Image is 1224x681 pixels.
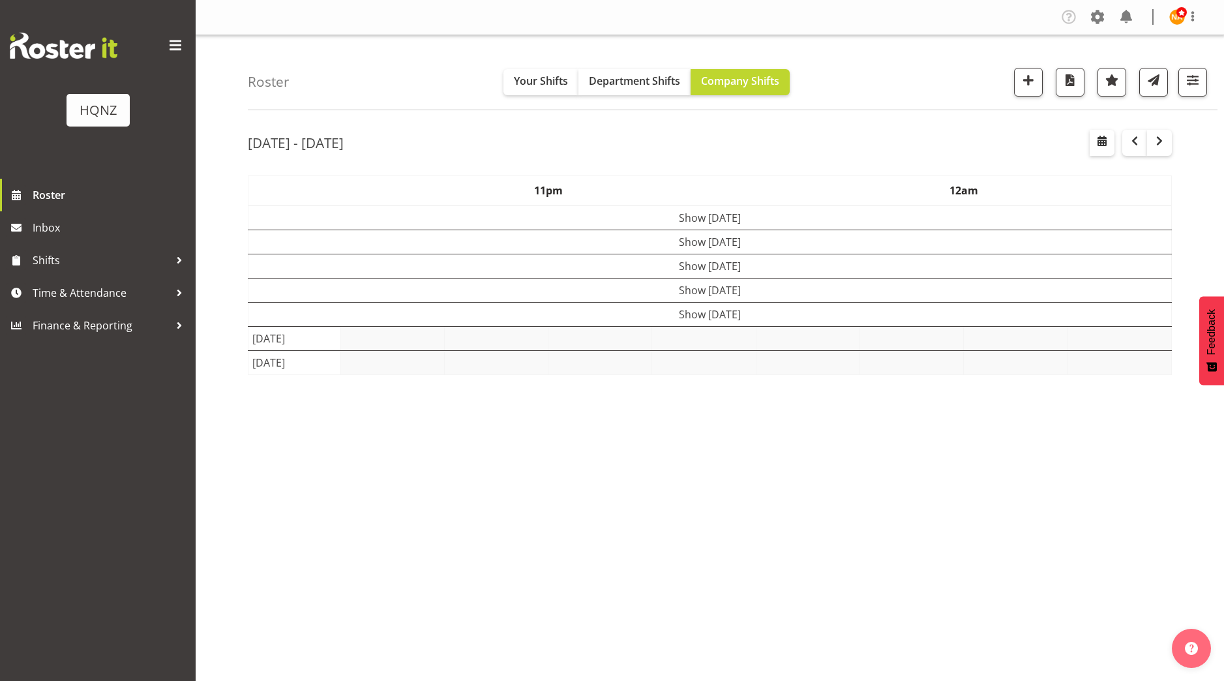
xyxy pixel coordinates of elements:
button: Filter Shifts [1178,68,1207,97]
td: Show [DATE] [248,302,1172,326]
span: Your Shifts [514,74,568,88]
td: Show [DATE] [248,205,1172,230]
span: Time & Attendance [33,283,170,303]
button: Select a specific date within the roster. [1090,130,1114,156]
td: Show [DATE] [248,230,1172,254]
th: 11pm [340,175,756,205]
button: Add a new shift [1014,68,1043,97]
span: Inbox [33,218,189,237]
h2: [DATE] - [DATE] [248,134,344,151]
button: Send a list of all shifts for the selected filtered period to all rostered employees. [1139,68,1168,97]
td: [DATE] [248,326,341,350]
td: [DATE] [248,350,341,374]
span: Feedback [1206,309,1217,355]
img: help-xxl-2.png [1185,642,1198,655]
img: Rosterit website logo [10,33,117,59]
button: Your Shifts [503,69,578,95]
td: Show [DATE] [248,254,1172,278]
th: 12am [756,175,1171,205]
button: Company Shifts [691,69,790,95]
span: Shifts [33,250,170,270]
button: Download a PDF of the roster according to the set date range. [1056,68,1084,97]
img: nickylee-anderson10357.jpg [1169,9,1185,25]
span: Company Shifts [701,74,779,88]
span: Department Shifts [589,74,680,88]
button: Department Shifts [578,69,691,95]
h4: Roster [248,74,290,89]
span: Roster [33,185,189,205]
div: HQNZ [80,100,117,120]
button: Highlight an important date within the roster. [1097,68,1126,97]
span: Finance & Reporting [33,316,170,335]
td: Show [DATE] [248,278,1172,302]
button: Feedback - Show survey [1199,296,1224,385]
